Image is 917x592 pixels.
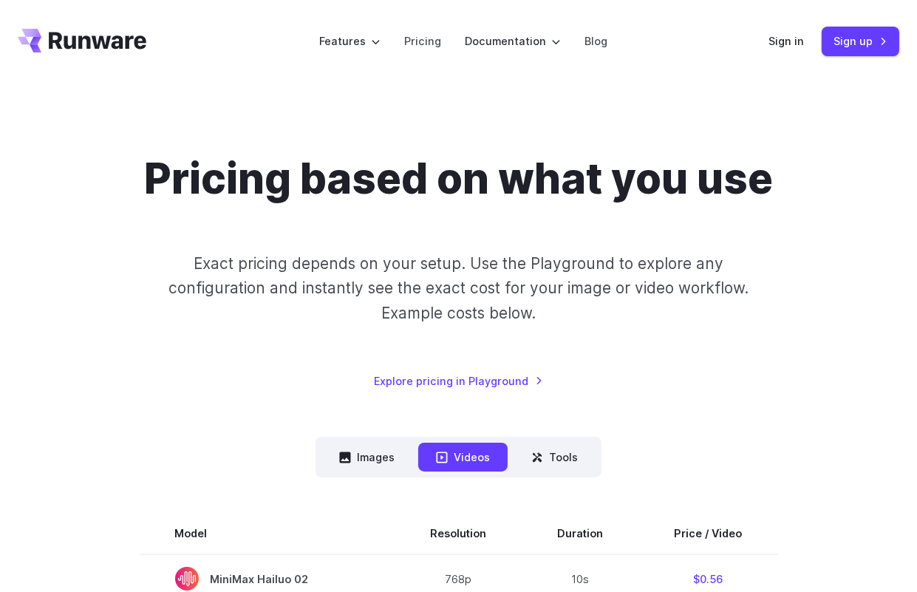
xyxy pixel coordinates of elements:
[140,513,395,554] th: Model
[768,33,804,50] a: Sign in
[395,513,522,554] th: Resolution
[374,372,543,389] a: Explore pricing in Playground
[404,33,441,50] a: Pricing
[639,513,778,554] th: Price / Video
[18,29,146,52] a: Go to /
[144,154,773,204] h1: Pricing based on what you use
[522,513,639,554] th: Duration
[514,443,596,472] button: Tools
[321,443,412,472] button: Images
[175,567,360,591] span: MiniMax Hailuo 02
[319,33,381,50] label: Features
[822,27,899,55] a: Sign up
[465,33,561,50] label: Documentation
[584,33,607,50] a: Blog
[418,443,508,472] button: Videos
[150,251,767,325] p: Exact pricing depends on your setup. Use the Playground to explore any configuration and instantl...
